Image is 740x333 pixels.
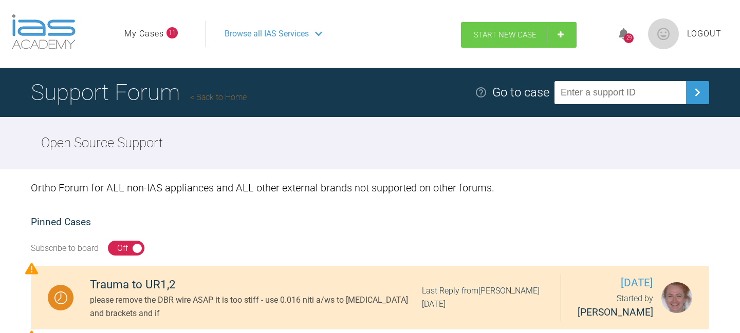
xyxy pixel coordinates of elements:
img: logo-light.3e3ef733.png [12,14,76,49]
div: 29 [624,33,634,43]
div: Subscribe to board [31,242,99,255]
img: profile.png [648,18,679,49]
a: WaitingTrauma to UR1,2please remove the DBR wire ASAP it is too stiff - use 0.016 niti a/ws to [M... [31,266,709,329]
h2: Pinned Cases [31,214,709,230]
a: Logout [687,27,721,41]
div: Go to case [492,83,549,102]
h1: Support Forum [31,74,247,110]
span: 11 [166,27,178,38]
a: My Cases [124,27,164,41]
span: [PERSON_NAME] [578,306,653,318]
img: help.e70b9f3d.svg [475,86,487,99]
div: Off [117,242,128,255]
div: please remove the DBR wire ASAP it is too stiff - use 0.016 niti a/ws to [MEDICAL_DATA] and brack... [90,293,422,320]
a: Start New Case [461,22,577,48]
h2: Open Source Support [41,132,163,154]
span: Browse all IAS Services [225,27,309,41]
div: Ortho Forum for ALL non-IAS appliances and ALL other external brands not supported on other forums. [31,169,709,206]
input: Enter a support ID [554,81,686,104]
div: Started by [578,292,653,321]
img: chevronRight.28bd32b0.svg [689,84,706,101]
a: Back to Home [190,92,247,102]
div: Trauma to UR1,2 [90,276,422,294]
span: [DATE] [578,275,653,291]
span: Start New Case [474,30,536,40]
img: Priority [25,262,38,275]
div: Last Reply from [PERSON_NAME] [DATE] [422,284,544,310]
img: Tatjana Zaiceva [661,282,692,313]
img: Waiting [54,291,67,304]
